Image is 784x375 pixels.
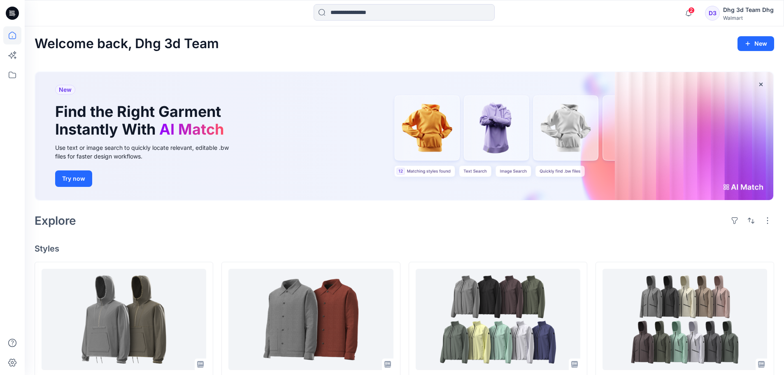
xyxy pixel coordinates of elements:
button: New [737,36,774,51]
h4: Styles [35,244,774,254]
div: Use text or image search to quickly locate relevant, editable .bw files for faster design workflows. [55,143,240,161]
h2: Welcome back, Dhg 3d Team [35,36,219,51]
div: D3 [705,6,720,21]
span: AI Match [159,120,224,138]
span: 2 [688,7,695,14]
h1: Find the Right Garment Instantly With [55,103,228,138]
a: DHG26D-WO006 - Ozark Trail - Women’s Outerwear - Better Lightweight Windbreaker [416,269,580,370]
a: DHG26D-MO0022 - FREE ASSEMBLY ANORAK OPT. 2 [42,269,206,370]
a: DHG26D-WO005 H2’26 Walmart Ozark Trail - Women’s Outerwear - Best Shell Jacket, Opt.2 [603,269,767,370]
div: Walmart [723,15,774,21]
a: DHG26D-MO0023-FREE ASSEMBLY WOOL JACKET OPT. 3 [228,269,393,370]
h2: Explore [35,214,76,227]
div: Dhg 3d Team Dhg [723,5,774,15]
span: New [59,85,72,95]
button: Try now [55,170,92,187]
